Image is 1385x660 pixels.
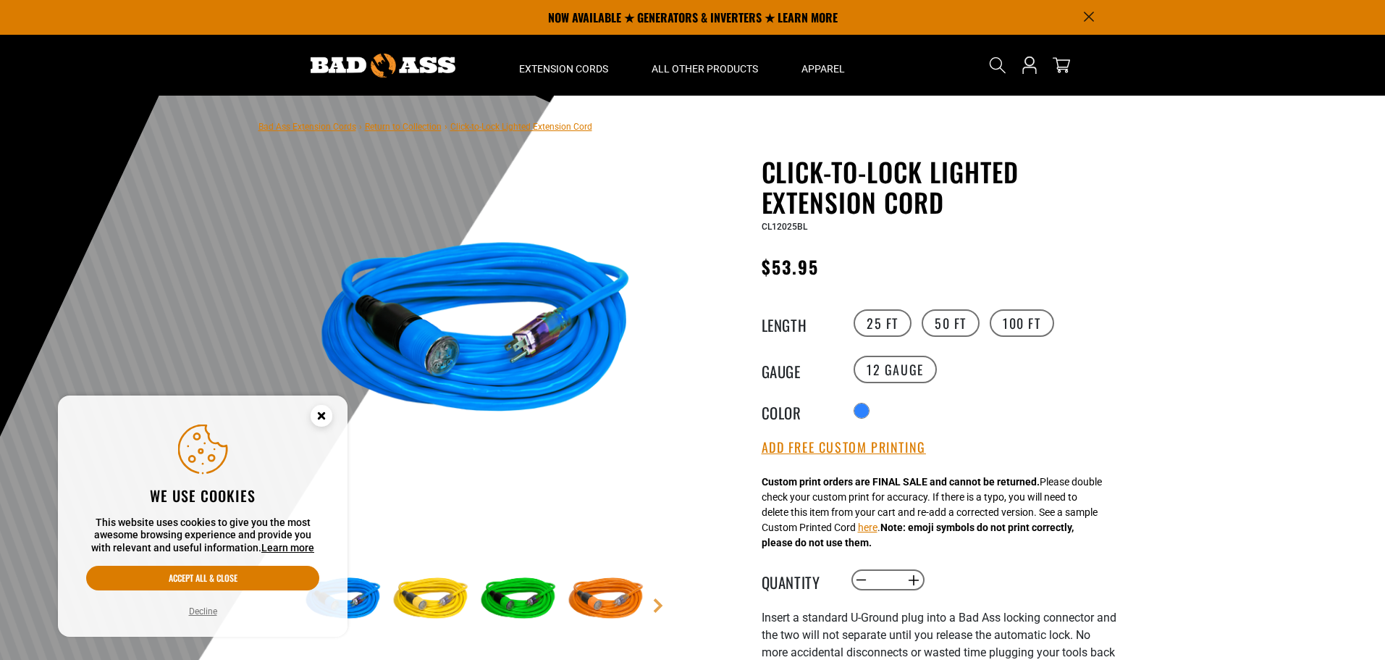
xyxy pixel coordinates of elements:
[854,309,912,337] label: 25 FT
[762,360,834,379] legend: Gauge
[86,566,319,590] button: Accept all & close
[445,122,447,132] span: ›
[630,35,780,96] summary: All Other Products
[365,122,442,132] a: Return to Collection
[854,356,937,383] label: 12 Gauge
[990,309,1054,337] label: 100 FT
[651,598,665,613] a: Next
[652,62,758,75] span: All Other Products
[497,35,630,96] summary: Extension Cords
[359,122,362,132] span: ›
[762,522,1074,548] strong: Note: emoji symbols do not print correctly, please do not use them.
[986,54,1009,77] summary: Search
[301,159,650,509] img: blue
[450,122,592,132] span: Click-to-Lock Lighted Extension Cord
[86,486,319,505] h2: We use cookies
[258,117,592,135] nav: breadcrumbs
[762,254,819,280] span: $53.95
[762,571,834,590] label: Quantity
[564,558,648,642] img: orange
[762,476,1040,488] strong: Custom print orders are FINAL SALE and cannot be returned.
[762,440,926,456] button: Add Free Custom Printing
[476,558,560,642] img: green
[258,122,356,132] a: Bad Ass Extension Cords
[389,558,473,642] img: yellow
[858,520,877,535] button: here
[185,604,222,619] button: Decline
[922,309,980,337] label: 50 FT
[311,54,455,78] img: Bad Ass Extension Cords
[519,62,608,75] span: Extension Cords
[762,156,1116,217] h1: Click-to-Lock Lighted Extension Cord
[58,396,348,638] aside: Cookie Consent
[86,517,319,555] p: This website uses cookies to give you the most awesome browsing experience and provide you with r...
[780,35,867,96] summary: Apparel
[762,401,834,420] legend: Color
[762,314,834,333] legend: Length
[261,542,314,554] a: Learn more
[801,62,845,75] span: Apparel
[762,222,807,232] span: CL12025BL
[762,475,1102,551] div: Please double check your custom print for accuracy. If there is a typo, you will need to delete t...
